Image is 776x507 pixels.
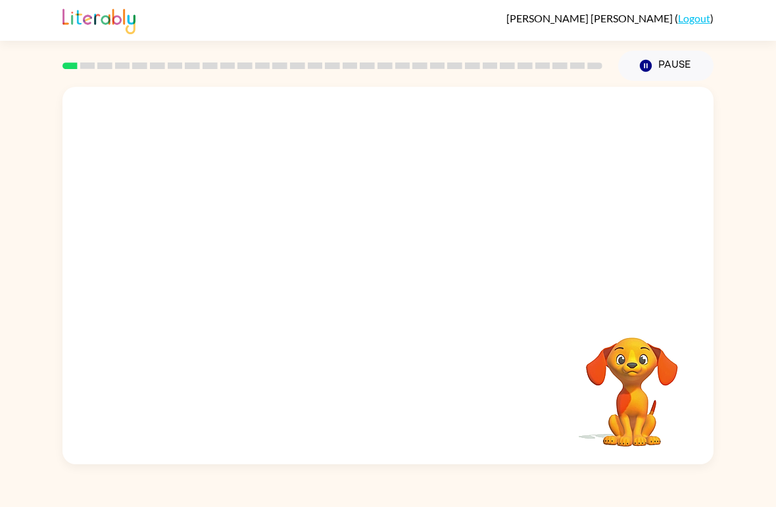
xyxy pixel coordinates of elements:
a: Logout [678,12,710,24]
button: Pause [618,51,714,81]
img: Literably [62,5,135,34]
video: Your browser must support playing .mp4 files to use Literably. Please try using another browser. [566,317,698,448]
span: [PERSON_NAME] [PERSON_NAME] [506,12,675,24]
div: ( ) [506,12,714,24]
